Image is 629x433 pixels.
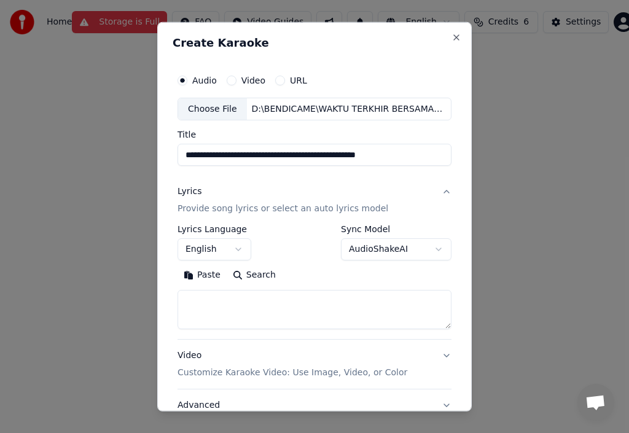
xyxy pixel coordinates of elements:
div: Choose File [178,98,247,120]
label: URL [290,76,307,84]
button: VideoCustomize Karaoke Video: Use Image, Video, or Color [178,340,451,389]
h2: Create Karaoke [173,37,456,48]
button: LyricsProvide song lyrics or select an auto lyrics model [178,176,451,225]
div: D:\BENDICAME\WAKTU TERKHIR BERSAMAMU 2.mp3 [247,103,451,115]
div: LyricsProvide song lyrics or select an auto lyrics model [178,225,451,339]
button: Paste [178,265,227,285]
label: Video [241,76,265,84]
p: Provide song lyrics or select an auto lyrics model [178,203,388,215]
p: Customize Karaoke Video: Use Image, Video, or Color [178,367,407,379]
button: Search [227,265,282,285]
label: Lyrics Language [178,225,251,233]
label: Title [178,130,451,139]
button: Advanced [178,389,451,421]
div: Video [178,349,407,379]
div: Lyrics [178,185,201,198]
label: Audio [192,76,217,84]
label: Sync Model [341,225,451,233]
